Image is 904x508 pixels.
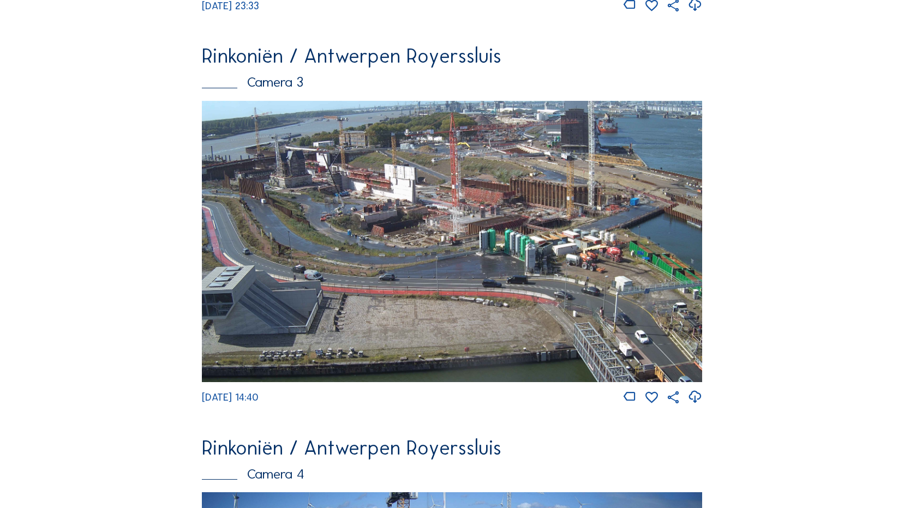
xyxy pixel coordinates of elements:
[202,467,702,481] div: Camera 4
[202,75,702,89] div: Camera 3
[202,101,702,382] img: Image
[202,438,702,458] div: Rinkoniën / Antwerpen Royerssluis
[202,46,702,66] div: Rinkoniën / Antwerpen Royerssluis
[202,391,259,403] span: [DATE] 14:40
